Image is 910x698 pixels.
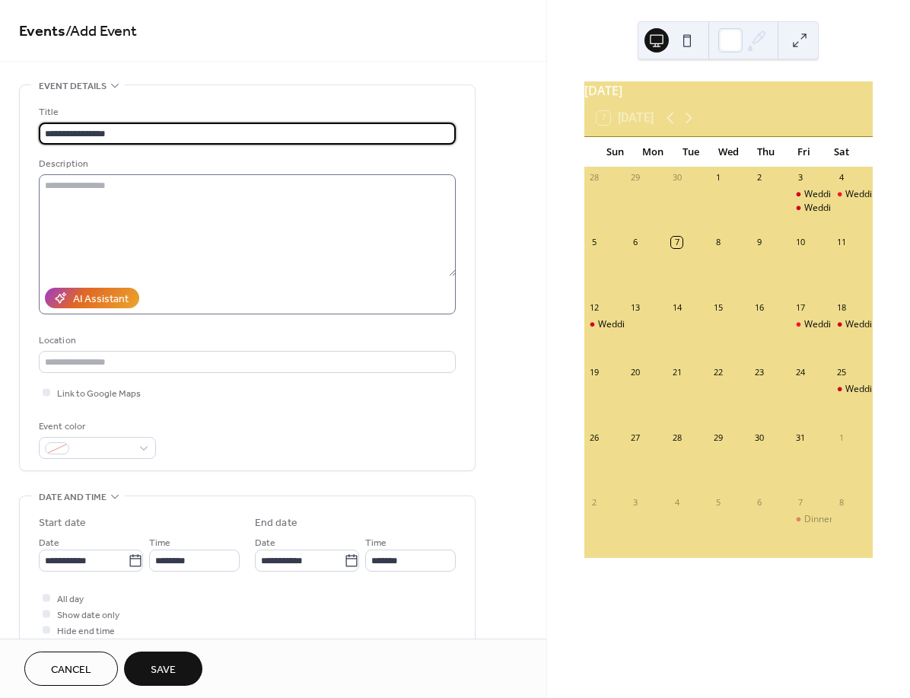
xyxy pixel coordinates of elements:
div: 22 [712,367,724,378]
div: 23 [753,367,765,378]
span: Hide end time [57,623,115,639]
div: 8 [836,496,848,508]
div: Description [39,156,453,172]
div: Location [39,333,453,349]
div: Wedding ceremony [832,318,873,331]
button: Save [124,652,202,686]
div: End date [255,515,297,531]
div: Wedding ceremony and Cocktail hour [791,318,832,331]
button: AI Assistant [45,288,139,308]
div: Thu [747,137,785,167]
div: 6 [630,237,641,248]
div: 2 [589,496,600,508]
span: Cancel [51,662,91,678]
div: 24 [795,367,807,378]
span: Date and time [39,489,107,505]
div: Sun [597,137,635,167]
div: 16 [753,301,765,313]
div: Wed [709,137,747,167]
a: Events [19,17,65,46]
span: Link to Google Maps [57,386,141,402]
div: 26 [589,432,600,443]
div: [DATE] [584,81,873,100]
div: 15 [712,301,724,313]
span: Date [255,535,275,551]
div: Fri [785,137,823,167]
div: Event color [39,419,153,435]
div: Wedding ceremony and reception [791,202,832,215]
div: 21 [671,367,682,378]
div: 5 [589,237,600,248]
div: Wedding Ceremony [791,188,832,201]
div: 8 [712,237,724,248]
div: Title [39,104,453,120]
span: Event details [39,78,107,94]
div: 19 [589,367,600,378]
div: 1 [712,172,724,183]
span: Time [149,535,170,551]
div: 3 [795,172,807,183]
div: 13 [630,301,641,313]
div: 29 [712,432,724,443]
span: / Add Event [65,17,137,46]
div: Wedding ceremony [598,318,680,331]
span: All day [57,591,84,607]
div: AI Assistant [73,292,129,308]
div: 11 [836,237,848,248]
button: Cancel [24,652,118,686]
div: 18 [836,301,848,313]
div: 28 [589,172,600,183]
div: Start date [39,515,86,531]
div: Wedding Ceremony [804,188,888,201]
div: 2 [753,172,765,183]
div: 27 [630,432,641,443]
div: 6 [753,496,765,508]
div: 25 [836,367,848,378]
div: Tue [672,137,710,167]
div: Wedding, reception, and dinner [832,188,873,201]
div: 29 [630,172,641,183]
div: Wedding ceremony [832,383,873,396]
div: Sat [822,137,861,167]
span: Time [365,535,387,551]
div: 1 [836,432,848,443]
div: 7 [795,496,807,508]
div: 20 [630,367,641,378]
div: 30 [671,172,682,183]
div: 17 [795,301,807,313]
div: Dinner Benefit for WCO.COS [791,513,832,526]
div: 7 [671,237,682,248]
div: 28 [671,432,682,443]
div: 4 [671,496,682,508]
span: Date [39,535,59,551]
div: Mon [634,137,672,167]
span: Save [151,662,176,678]
div: 30 [753,432,765,443]
div: 12 [589,301,600,313]
div: 14 [671,301,682,313]
div: 5 [712,496,724,508]
div: 4 [836,172,848,183]
div: Wedding ceremony [584,318,625,331]
span: Show date only [57,607,119,623]
div: 3 [630,496,641,508]
div: 31 [795,432,807,443]
div: 9 [753,237,765,248]
div: 10 [795,237,807,248]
